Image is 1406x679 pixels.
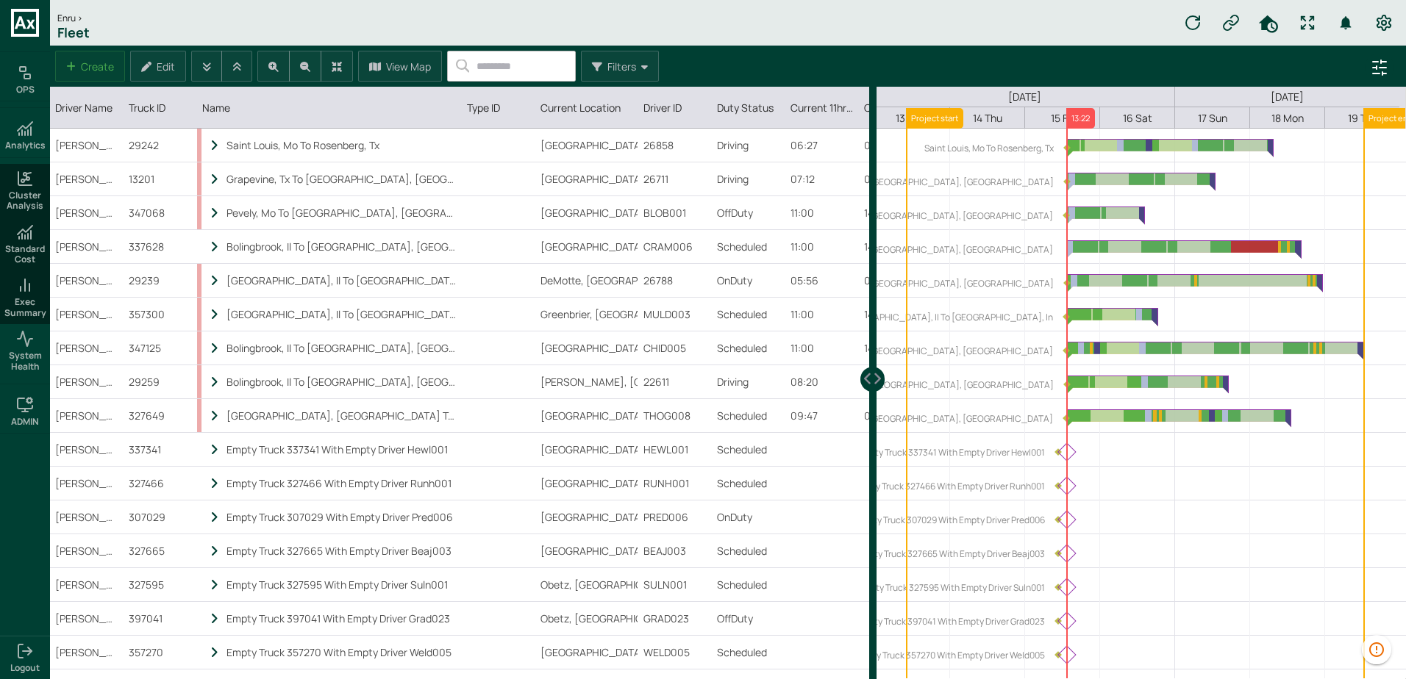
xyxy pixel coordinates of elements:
[540,611,679,625] span: Obetz, [GEOGRAPHIC_DATA]
[1198,111,1227,125] span: 17 Sun
[124,433,197,466] div: 337341
[1051,111,1074,125] span: 15 Fri
[226,578,456,592] div: Empty Truck 327595 With Empty Driver Suln001
[1362,635,1391,664] button: 1344 data issues
[638,196,712,229] div: BLOB001
[50,25,97,40] h1: Fleet
[717,101,779,115] div: Duty Status
[924,142,1054,154] label: Saint Louis, Mo To Rosenberg, Tx
[859,331,932,364] div: 14:00
[535,87,638,128] div: Current Location column. SPACE for context menu, ENTER to sort
[540,273,690,287] span: DeMotte, [GEOGRAPHIC_DATA]
[226,476,456,490] div: Empty Truck 327466 With Empty Driver Runh001
[712,534,785,567] div: Scheduled
[785,365,859,398] div: 08:20
[3,190,47,212] span: Cluster Analysis
[226,442,456,456] div: Empty Truck 337341 With Empty Driver Hewl001
[859,298,932,331] div: 14:00
[226,341,456,355] div: Bolingbrook, Il To [GEOGRAPHIC_DATA], [GEOGRAPHIC_DATA]
[896,111,928,125] span: 13 Wed
[712,433,785,466] div: Scheduled
[638,568,712,601] div: SULN001
[638,636,712,669] div: WELD005
[911,113,958,123] label: Project start
[856,615,1044,628] label: Empty Truck 397041 With Empty Driver Grad023
[638,162,712,195] div: 26711
[226,206,456,220] div: Pevely, Mo To [GEOGRAPHIC_DATA], [GEOGRAPHIC_DATA]
[50,534,124,567] div: [PERSON_NAME] (HUT)
[607,60,636,73] label: Filters
[226,307,456,321] div: [GEOGRAPHIC_DATA], Il To [GEOGRAPHIC_DATA], In
[638,467,712,500] div: RUNH001
[124,87,197,128] div: Truck ID column. SPACE for context menu, ENTER to sort
[859,196,932,229] div: 14:00
[712,500,785,533] div: OnDuty
[226,544,456,558] div: Empty Truck 327665 With Empty Driver Beaj003
[50,331,124,364] div: [PERSON_NAME] (CPA)
[791,101,853,115] div: Current 11hr clock
[856,547,1044,560] label: Empty Truck 327665 With Empty Driver Beaj003
[638,87,712,128] div: Driver ID column. SPACE for context menu, ENTER to sort
[638,129,712,162] div: 26858
[11,417,39,427] h6: ADMIN
[50,230,124,263] div: [PERSON_NAME] (CPA)
[540,578,679,592] span: Obetz, [GEOGRAPHIC_DATA]
[1365,53,1394,82] button: advanced filters
[857,581,1044,594] label: Empty Truck 327595 With Empty Driver Suln001
[540,510,754,524] span: [GEOGRAPHIC_DATA], [GEOGRAPHIC_DATA]
[5,140,46,151] h6: Analytics
[124,467,197,500] div: 327466
[467,101,529,115] div: Type ID
[540,206,754,220] span: [GEOGRAPHIC_DATA], [GEOGRAPHIC_DATA]
[50,365,124,398] div: [PERSON_NAME]
[124,534,197,567] div: 327665
[124,568,197,601] div: 327595
[157,60,175,73] label: Edit
[50,467,124,500] div: [PERSON_NAME] (HDZ)
[800,345,1053,357] label: Bolingbrook, Il To [GEOGRAPHIC_DATA], [GEOGRAPHIC_DATA]
[3,244,47,265] span: Standard Cost
[50,12,97,25] div: Enru >
[758,277,1054,290] label: [GEOGRAPHIC_DATA], Il To [GEOGRAPHIC_DATA], [GEOGRAPHIC_DATA]
[16,85,35,95] h6: OPS
[289,51,321,82] button: Zoom out
[712,636,785,669] div: Scheduled
[124,500,197,533] div: 307029
[581,51,659,82] button: Filters Menu
[540,101,632,115] div: Current Location
[50,129,124,162] div: [PERSON_NAME]
[50,264,124,297] div: [PERSON_NAME]
[50,298,124,331] div: [PERSON_NAME] (DTF)
[712,264,785,297] div: OnDuty
[785,162,859,195] div: 07:12
[712,602,785,635] div: OffDuty
[1071,113,1090,123] label: 13:22
[801,378,1054,391] label: Bolingbrook, Il To [GEOGRAPHIC_DATA], [GEOGRAPHIC_DATA]
[124,399,197,432] div: 327649
[226,172,456,186] div: Grapevine, Tx To [GEOGRAPHIC_DATA], [GEOGRAPHIC_DATA]
[3,297,47,318] span: Exec Summary
[124,602,197,635] div: 397041
[1255,8,1284,37] button: HomeTime Editor
[864,101,927,115] div: Current 14hr clock
[50,568,124,601] div: [PERSON_NAME] (CPA)
[226,611,456,625] div: Empty Truck 397041 With Empty Driver Grad023
[540,240,754,254] span: [GEOGRAPHIC_DATA], [GEOGRAPHIC_DATA]
[638,500,712,533] div: PRED006
[540,645,754,659] span: [GEOGRAPHIC_DATA], [GEOGRAPHIC_DATA]
[462,87,535,128] div: Type ID column. SPACE for context menu, ENTER to sort
[803,176,1054,188] label: Grapevine, Tx To [GEOGRAPHIC_DATA], [GEOGRAPHIC_DATA]
[785,331,859,364] div: 11:00
[859,162,932,195] div: 09:37
[226,138,456,152] div: Saint Louis, Mo To Rosenberg, Tx
[540,138,754,152] span: [GEOGRAPHIC_DATA], [GEOGRAPHIC_DATA]
[854,649,1044,661] label: Empty Truck 357270 With Empty Driver Weld005
[973,111,1002,125] span: 14 Thu
[859,365,932,398] div: 09:57
[124,264,197,297] div: 29239
[191,51,222,82] button: Expand all
[50,433,124,466] div: [PERSON_NAME] (HUT)
[124,162,197,195] div: 13201
[55,101,118,115] div: Driver Name
[643,101,706,115] div: Driver ID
